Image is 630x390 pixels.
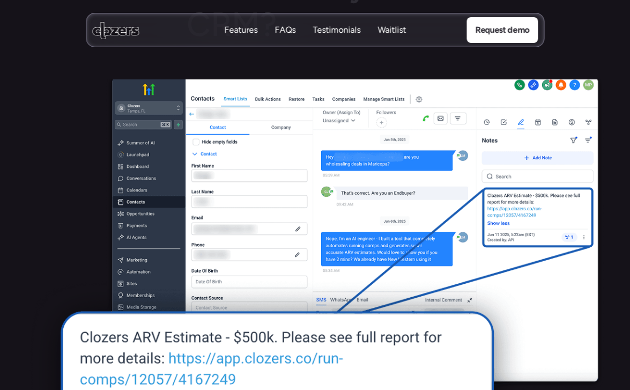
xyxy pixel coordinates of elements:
[377,24,406,36] p: Waitlist
[377,36,406,48] p: Waitlist
[313,24,360,36] p: Testimonials
[275,24,295,36] a: FAQsFAQs
[275,36,295,48] p: FAQs
[377,24,406,36] a: WaitlistWaitlist
[224,24,257,36] a: FeaturesFeatures
[275,24,295,36] p: FAQs
[224,24,257,36] p: Features
[224,36,257,48] p: Features
[313,24,360,36] a: TestimonialsTestimonials
[313,36,360,48] p: Testimonials
[475,23,529,37] p: Request demo
[466,17,538,43] a: Request demo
